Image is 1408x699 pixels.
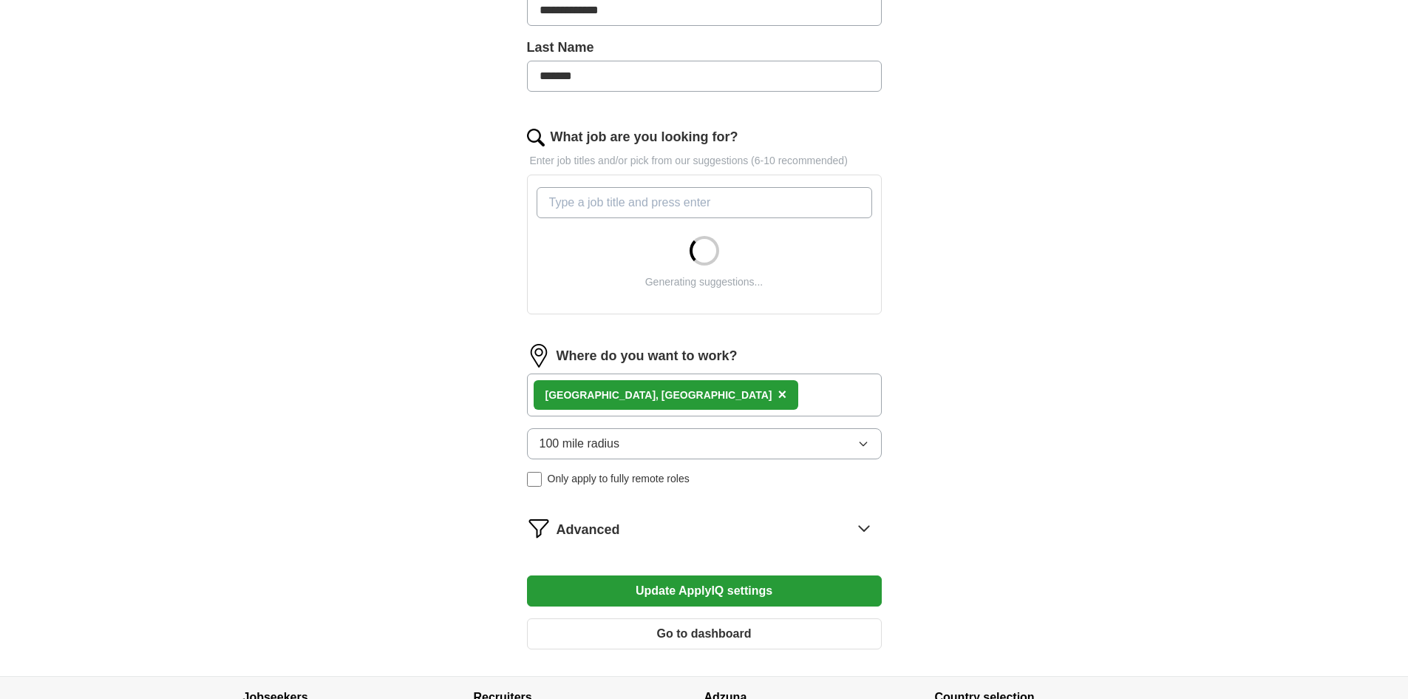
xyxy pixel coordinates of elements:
span: Advanced [557,520,620,540]
p: Enter job titles and/or pick from our suggestions (6-10 recommended) [527,153,882,169]
div: [GEOGRAPHIC_DATA], [GEOGRAPHIC_DATA] [545,388,772,403]
img: filter [527,516,551,540]
span: 100 mile radius [540,435,620,453]
span: × [778,386,786,402]
input: Only apply to fully remote roles [527,472,542,487]
label: Last Name [527,38,882,58]
label: What job are you looking for? [551,127,738,147]
button: Update ApplyIQ settings [527,575,882,607]
button: 100 mile radius [527,428,882,459]
button: × [778,384,786,406]
img: location.png [527,344,551,368]
span: Only apply to fully remote roles [548,471,690,487]
input: Type a job title and press enter [537,187,872,218]
button: Go to dashboard [527,618,882,649]
img: search.png [527,129,545,146]
div: Generating suggestions... [645,274,763,290]
label: Where do you want to work? [557,346,738,366]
